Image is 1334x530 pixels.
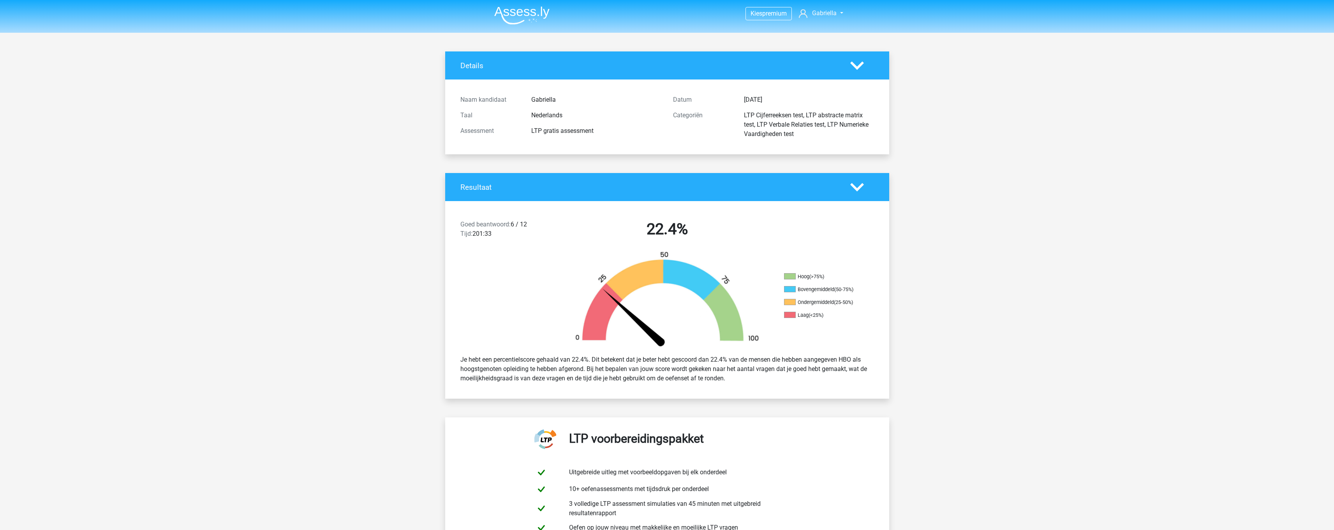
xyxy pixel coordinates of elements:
[455,220,561,242] div: 6 / 12 201:33
[460,183,839,192] h4: Resultaat
[455,111,525,120] div: Taal
[525,95,667,104] div: Gabriella
[738,111,880,139] div: LTP Cijferreeksen test, LTP abstracte matrix test, LTP Verbale Relaties test, LTP Numerieke Vaard...
[809,274,824,279] div: (>75%)
[834,286,853,292] div: (50-75%)
[812,9,837,17] span: Gabriella
[455,95,525,104] div: Naam kandidaat
[796,9,846,18] a: Gabriella
[460,230,472,237] span: Tijd:
[751,10,762,17] span: Kies
[784,299,862,306] li: Ondergemiddeld
[784,286,862,293] li: Bovengemiddeld
[667,111,738,139] div: Categoriën
[455,352,880,386] div: Je hebt een percentielscore gehaald van 22.4%. Dit betekent dat je beter hebt gescoord dan 22.4% ...
[460,61,839,70] h4: Details
[567,220,768,238] h2: 22.4%
[525,111,667,120] div: Nederlands
[460,221,511,228] span: Goed beantwoord:
[738,95,880,104] div: [DATE]
[562,251,772,349] img: 22.a52c633a1487.png
[784,312,862,319] li: Laag
[834,299,853,305] div: (25-50%)
[494,6,550,25] img: Assessly
[784,273,862,280] li: Hoog
[455,126,525,136] div: Assessment
[746,8,791,19] a: Kiespremium
[762,10,787,17] span: premium
[667,95,738,104] div: Datum
[809,312,823,318] div: (<25%)
[525,126,667,136] div: LTP gratis assessment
